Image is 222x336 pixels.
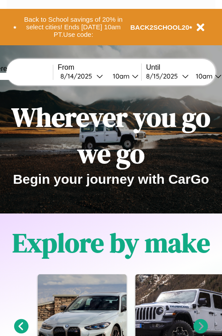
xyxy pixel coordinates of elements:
h1: Explore by make [12,225,210,261]
div: 8 / 14 / 2025 [60,72,96,80]
div: 10am [108,72,132,80]
label: From [58,63,141,71]
button: 10am [106,71,141,81]
div: 8 / 15 / 2025 [146,72,182,80]
button: 8/14/2025 [58,71,106,81]
button: Back to School savings of 20% in select cities! Ends [DATE] 10am PT.Use code: [16,13,131,41]
div: 10am [191,72,215,80]
b: BACK2SCHOOL20 [131,24,190,31]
